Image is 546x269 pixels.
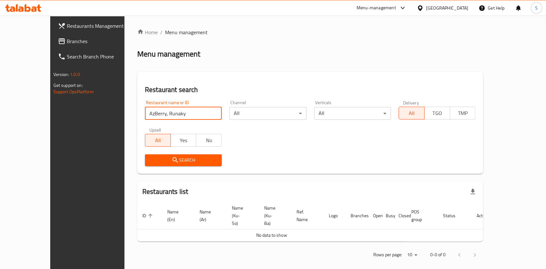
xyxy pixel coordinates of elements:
[404,250,420,260] div: Rows per page:
[145,107,222,120] input: Search for restaurant name or ID..
[53,81,83,89] span: Get support on:
[381,202,393,229] th: Busy
[535,4,538,12] span: S
[443,212,464,219] span: Status
[297,208,316,223] span: Ref. Name
[145,154,222,166] button: Search
[148,136,168,145] span: All
[196,134,222,147] button: No
[411,208,430,223] span: POS group
[53,49,141,64] a: Search Branch Phone
[465,184,480,199] div: Export file
[426,4,468,12] div: [GEOGRAPHIC_DATA]
[137,49,200,59] h2: Menu management
[149,127,161,132] label: Upsell
[345,202,368,229] th: Branches
[67,37,136,45] span: Branches
[264,204,284,227] span: Name (Ku-Ba)
[53,34,141,49] a: Branches
[142,212,154,219] span: ID
[471,202,494,229] th: Action
[137,28,483,36] nav: breadcrumb
[399,107,424,119] button: All
[453,109,473,118] span: TMP
[137,28,158,36] a: Home
[232,204,251,227] span: Name (Ku-So)
[70,70,80,79] span: 1.0.0
[53,88,94,96] a: Support.OpsPlatform
[67,22,136,30] span: Restaurants Management
[430,251,445,259] p: 0-0 of 0
[450,107,476,119] button: TMP
[427,109,447,118] span: TGO
[368,202,381,229] th: Open
[229,107,306,120] div: All
[160,28,162,36] li: /
[393,202,406,229] th: Closed
[150,156,217,164] span: Search
[67,53,136,60] span: Search Branch Phone
[170,134,196,147] button: Yes
[142,187,188,196] h2: Restaurants list
[314,107,391,120] div: All
[200,208,219,223] span: Name (Ar)
[373,251,402,259] p: Rows per page:
[53,18,141,34] a: Restaurants Management
[167,208,187,223] span: Name (En)
[53,70,69,79] span: Version:
[145,134,171,147] button: All
[199,136,219,145] span: No
[324,202,345,229] th: Logo
[145,85,476,95] h2: Restaurant search
[256,231,287,239] span: No data to show
[165,28,208,36] span: Menu management
[401,109,422,118] span: All
[403,100,419,105] label: Delivery
[424,107,450,119] button: TGO
[357,4,396,12] div: Menu-management
[137,202,494,242] table: enhanced table
[173,136,194,145] span: Yes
